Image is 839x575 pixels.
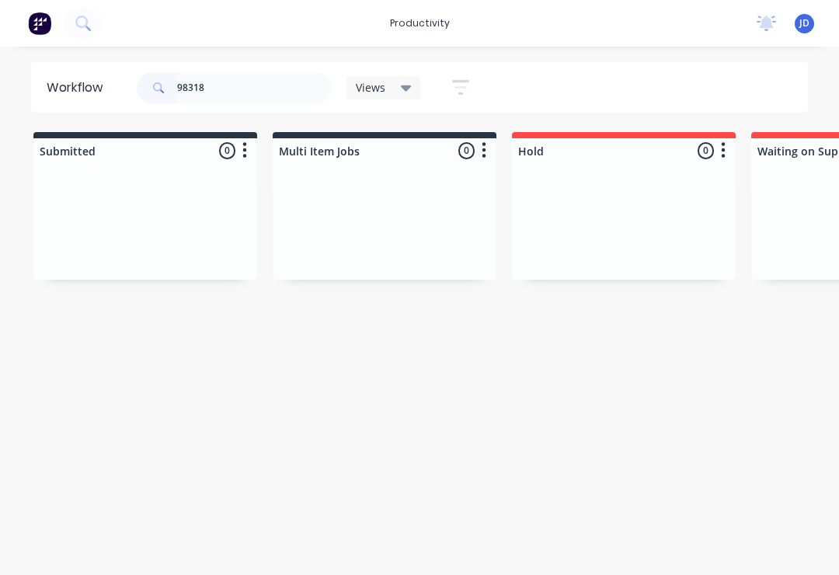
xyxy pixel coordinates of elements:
img: Factory [28,12,51,35]
input: Search for orders... [177,72,331,103]
div: Workflow [47,78,110,97]
span: Views [356,79,385,96]
div: productivity [382,12,458,35]
span: JD [799,16,809,30]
